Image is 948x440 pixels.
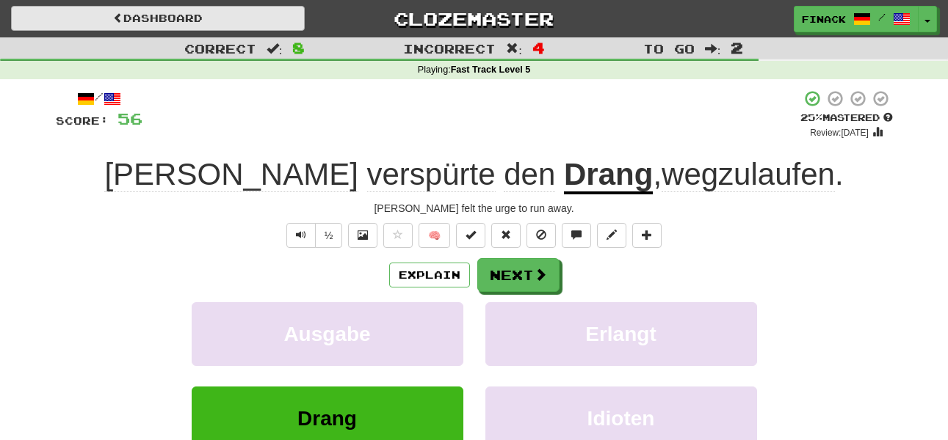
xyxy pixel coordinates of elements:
[383,223,413,248] button: Favorite sentence (alt+f)
[292,39,305,56] span: 8
[491,223,521,248] button: Reset to 0% Mastered (alt+r)
[800,111,893,125] div: Mastered
[477,258,560,292] button: Next
[653,157,843,192] span: , .
[451,65,531,75] strong: Fast Track Level 5
[504,157,555,192] span: den
[11,6,305,31] a: Dashboard
[389,263,470,287] button: Explain
[810,128,869,138] small: Review: [DATE]
[643,41,695,56] span: To go
[597,223,626,248] button: Edit sentence (alt+d)
[56,114,109,127] span: Score:
[315,223,343,248] button: ½
[794,6,919,32] a: Finack /
[56,201,893,216] div: [PERSON_NAME] felt the urge to run away.
[527,223,556,248] button: Ignore sentence (alt+i)
[456,223,485,248] button: Set this sentence to 100% Mastered (alt+m)
[800,111,822,123] span: 25 %
[878,12,886,22] span: /
[283,323,370,345] span: Ausgabe
[662,157,835,192] span: wegzulaufen
[184,41,256,56] span: Correct
[532,39,545,56] span: 4
[564,157,653,194] u: Drang
[286,223,316,248] button: Play sentence audio (ctl+space)
[419,223,450,248] button: 🧠
[632,223,662,248] button: Add to collection (alt+a)
[297,407,357,430] span: Drang
[117,109,142,128] span: 56
[403,41,496,56] span: Incorrect
[267,43,283,55] span: :
[585,323,656,345] span: Erlangt
[367,157,496,192] span: verspürte
[348,223,377,248] button: Show image (alt+x)
[327,6,620,32] a: Clozemaster
[731,39,743,56] span: 2
[485,302,757,366] button: Erlangt
[562,223,591,248] button: Discuss sentence (alt+u)
[705,43,721,55] span: :
[283,223,343,248] div: Text-to-speech controls
[587,407,655,430] span: Idioten
[56,89,142,108] div: /
[192,302,463,366] button: Ausgabe
[802,12,846,26] span: Finack
[506,43,522,55] span: :
[104,157,358,192] span: [PERSON_NAME]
